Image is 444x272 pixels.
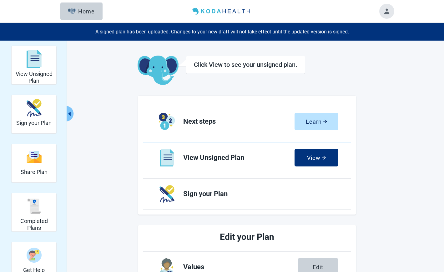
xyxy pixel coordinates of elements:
div: View Unsigned Plan [11,46,57,85]
h2: Share Plan [21,169,48,176]
div: View [307,155,326,161]
div: Edit [313,264,323,270]
span: Values [183,263,298,271]
h2: Completed Plans [14,218,54,231]
span: View Unsigned Plan [183,154,295,161]
span: Sign your Plan [183,190,333,198]
img: make_plan_official-CpYJDfBD.svg [27,99,42,117]
img: person-question-x68TBcxA.svg [27,248,42,263]
img: svg%3e [27,50,42,68]
img: svg%3e [27,150,42,164]
h2: View Unsigned Plan [14,71,54,84]
h2: Edit your Plan [166,230,328,244]
h2: Sign your Plan [16,120,52,126]
span: arrow-right [322,156,326,160]
a: Next Sign your Plan section [143,179,351,209]
h1: Click View to see your unsigned plan. [194,61,297,68]
button: Viewarrow-right [295,149,338,166]
button: Collapse menu [66,106,73,121]
div: Completed Plans [11,193,57,232]
button: Toggle account menu [379,4,394,19]
span: arrow-right [323,119,327,124]
img: Koda Elephant [138,56,179,86]
button: ElephantHome [60,2,103,20]
div: Home [68,8,95,14]
img: Elephant [68,8,76,14]
img: svg%3e [27,199,42,214]
button: Learnarrow-right [295,113,338,130]
span: caret-left [66,111,72,117]
a: Learn Next steps section [143,106,351,137]
span: Next steps [183,118,295,125]
div: Share Plan [11,144,57,183]
a: View View Unsigned Plan section [143,142,351,173]
div: Learn [306,118,327,125]
div: Sign your Plan [11,95,57,134]
img: Koda Health [190,6,254,16]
